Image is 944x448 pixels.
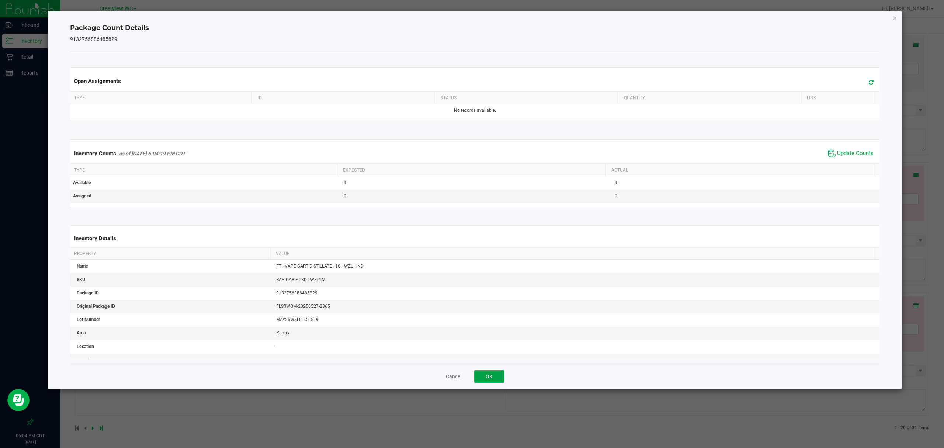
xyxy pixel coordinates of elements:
[74,78,121,85] span: Open Assignments
[119,151,185,156] span: as of [DATE] 6:04:19 PM CDT
[69,104,881,117] td: No records available.
[77,277,85,282] span: SKU
[74,95,85,100] span: Type
[276,277,325,282] span: BAP-CAR-FT-BDT-WZL1M
[624,95,645,100] span: Quantity
[837,150,874,157] span: Update Counts
[70,23,880,33] h4: Package Count Details
[73,193,91,199] span: Assigned
[77,263,88,269] span: Name
[70,37,880,42] h5: 9132756886485829
[276,263,364,269] span: FT - VAPE CART DISTILLATE - 1G - WZL - IND
[77,317,100,322] span: Lot Number
[446,373,461,380] button: Cancel
[615,193,617,199] span: 0
[892,13,898,22] button: Close
[276,290,317,296] span: 9132756886485829
[344,180,346,185] span: 9
[77,357,108,362] span: Compliance Qty
[77,344,94,349] span: Location
[276,317,319,322] span: MAY25WZL01C-0519
[344,193,346,199] span: 0
[611,168,628,173] span: Actual
[74,251,96,256] span: Property
[343,168,365,173] span: Expected
[73,180,91,185] span: Available
[276,344,277,349] span: -
[807,95,816,100] span: Link
[615,180,617,185] span: 9
[74,150,116,157] span: Inventory Counts
[276,330,289,335] span: Pantry
[474,370,504,383] button: OK
[77,304,115,309] span: Original Package ID
[276,357,281,362] span: 10
[77,330,86,335] span: Area
[276,251,289,256] span: Value
[441,95,457,100] span: Status
[258,95,262,100] span: ID
[74,168,85,173] span: Type
[74,235,116,242] span: Inventory Details
[276,304,330,309] span: FLSRWGM-20250527-2365
[77,290,99,296] span: Package ID
[7,389,29,411] iframe: Resource center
